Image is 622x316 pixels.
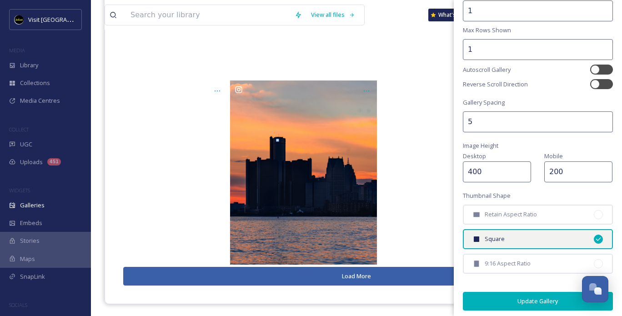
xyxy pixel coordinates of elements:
[463,292,613,311] button: Update Gallery
[35,54,81,60] div: Domain Overview
[20,140,32,149] span: UGC
[20,236,40,245] span: Stories
[463,26,511,35] span: Max Rows Shown
[20,219,42,227] span: Embeds
[25,15,45,22] div: v 4.0.25
[463,0,613,21] input: 2
[20,96,60,105] span: Media Centres
[463,191,511,200] span: Thumbnail Shape
[485,235,505,243] span: Square
[9,187,30,194] span: WIDGETS
[463,111,613,132] input: 2
[100,54,153,60] div: Keywords by Traffic
[463,80,528,89] span: Reverse Scroll Direction
[9,47,25,54] span: MEDIA
[582,276,608,302] button: Open Chat
[28,15,99,24] span: Visit [GEOGRAPHIC_DATA]
[15,15,24,24] img: VISIT%20DETROIT%20LOGO%20-%20BLACK%20BACKGROUND.png
[20,158,43,166] span: Uploads
[20,79,50,87] span: Collections
[9,126,29,133] span: COLLECT
[47,158,61,166] div: 451
[306,6,360,24] a: View all files
[463,141,498,150] span: Image Height
[25,53,32,60] img: tab_domain_overview_orange.svg
[463,98,505,107] span: Gallery Spacing
[126,5,290,25] input: Search your library
[15,24,22,31] img: website_grey.svg
[463,39,613,60] input: 10
[463,65,511,74] span: Autoscroll Gallery
[20,272,45,281] span: SnapLink
[24,24,100,31] div: Domain: [DOMAIN_NAME]
[9,301,27,308] span: SOCIALS
[544,152,563,160] span: Mobile
[463,161,531,182] input: 250
[20,255,35,263] span: Maps
[485,259,531,268] span: 9:16 Aspect Ratio
[15,15,22,22] img: logo_orange.svg
[20,61,38,70] span: Library
[428,9,474,21] a: What's New
[123,267,590,286] button: Load More
[463,152,486,160] span: Desktop
[485,210,537,219] span: Retain Aspect Ratio
[20,201,45,210] span: Galleries
[544,161,612,182] input: 250
[90,53,98,60] img: tab_keywords_by_traffic_grey.svg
